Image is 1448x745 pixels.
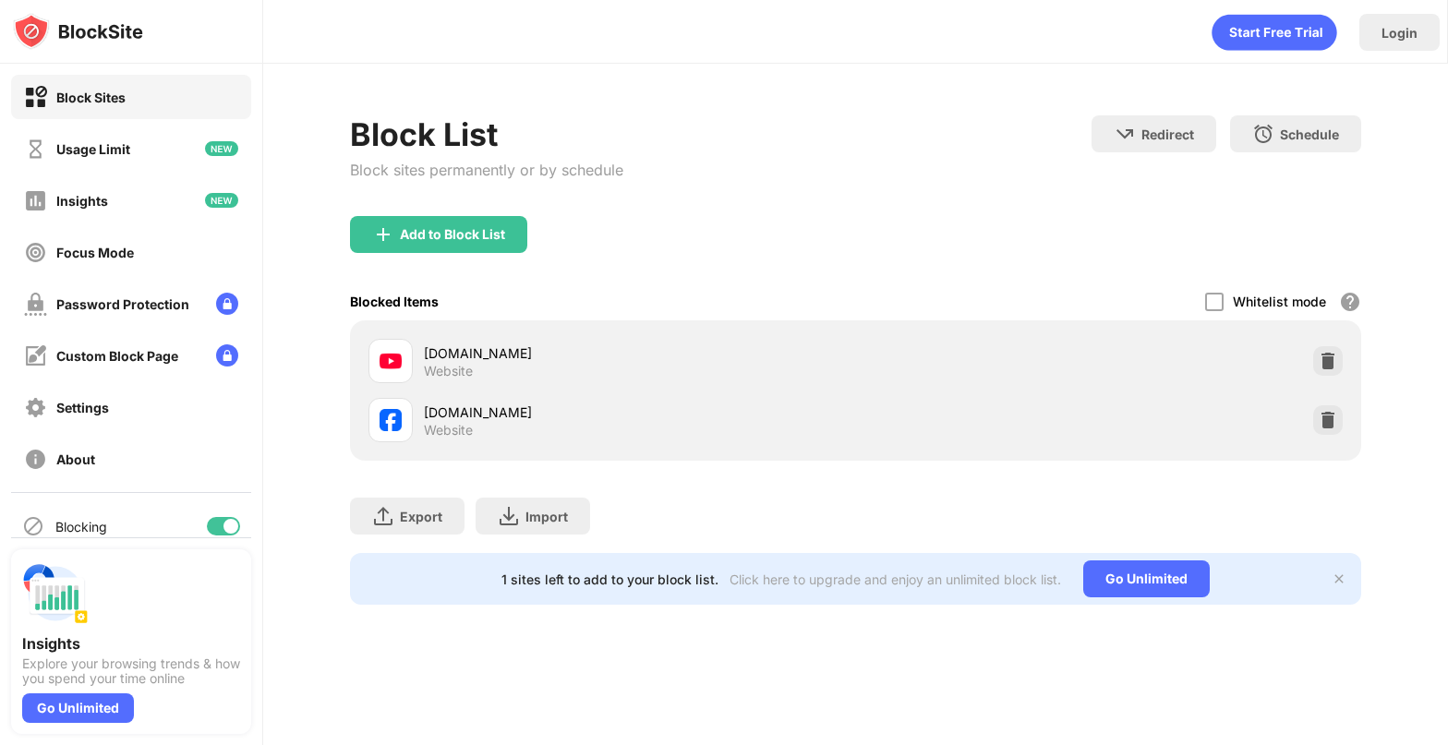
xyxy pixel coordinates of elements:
[1332,571,1346,586] img: x-button.svg
[205,141,238,156] img: new-icon.svg
[56,193,108,209] div: Insights
[22,656,240,686] div: Explore your browsing trends & how you spend your time online
[1141,126,1194,142] div: Redirect
[400,227,505,242] div: Add to Block List
[56,451,95,467] div: About
[24,86,47,109] img: block-on.svg
[56,296,189,312] div: Password Protection
[501,571,718,587] div: 1 sites left to add to your block list.
[22,693,134,723] div: Go Unlimited
[24,138,47,161] img: time-usage-off.svg
[24,293,47,316] img: password-protection-off.svg
[424,343,855,363] div: [DOMAIN_NAME]
[56,90,126,105] div: Block Sites
[350,294,439,309] div: Blocked Items
[56,245,134,260] div: Focus Mode
[400,509,442,524] div: Export
[216,344,238,366] img: lock-menu.svg
[56,400,109,415] div: Settings
[350,161,623,179] div: Block sites permanently or by schedule
[380,350,402,372] img: favicons
[1233,294,1326,309] div: Whitelist mode
[350,115,623,153] div: Block List
[205,193,238,208] img: new-icon.svg
[216,293,238,315] img: lock-menu.svg
[24,344,47,367] img: customize-block-page-off.svg
[525,509,568,524] div: Import
[1280,126,1339,142] div: Schedule
[730,571,1061,587] div: Click here to upgrade and enjoy an unlimited block list.
[24,396,47,419] img: settings-off.svg
[24,241,47,264] img: focus-off.svg
[22,560,89,627] img: push-insights.svg
[55,519,107,535] div: Blocking
[1212,14,1337,51] div: animation
[424,422,473,439] div: Website
[424,363,473,379] div: Website
[22,634,240,653] div: Insights
[24,448,47,471] img: about-off.svg
[1382,25,1418,41] div: Login
[424,403,855,422] div: [DOMAIN_NAME]
[380,409,402,431] img: favicons
[56,141,130,157] div: Usage Limit
[56,348,178,364] div: Custom Block Page
[13,13,143,50] img: logo-blocksite.svg
[22,515,44,537] img: blocking-icon.svg
[1083,560,1210,597] div: Go Unlimited
[24,189,47,212] img: insights-off.svg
